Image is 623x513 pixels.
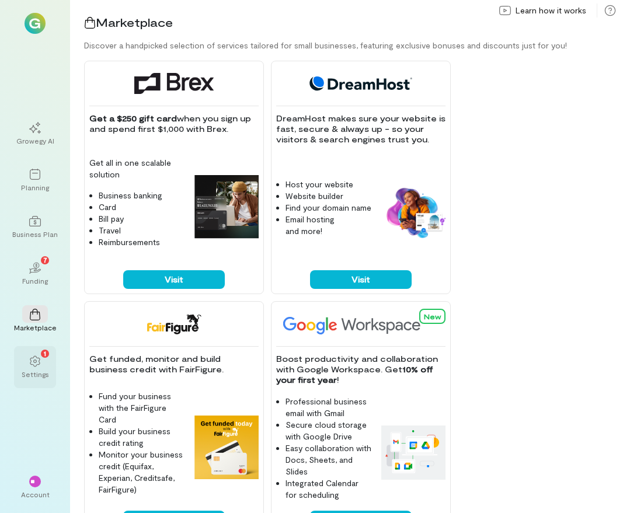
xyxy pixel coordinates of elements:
[99,236,185,248] li: Reimbursements
[381,186,446,239] img: DreamHost feature
[21,490,50,499] div: Account
[134,73,214,94] img: Brex
[84,40,623,51] div: Discover a handpicked selection of services tailored for small businesses, featuring exclusive bo...
[89,113,259,134] p: when you sign up and spend first $1,000 with Brex.
[286,214,372,237] li: Email hosting and more!
[96,15,173,29] span: Marketplace
[194,175,259,239] img: Brex feature
[22,369,49,379] div: Settings
[44,348,46,358] span: 1
[424,312,441,320] span: New
[14,113,56,155] a: Growegy AI
[89,113,177,123] strong: Get a $250 gift card
[276,113,446,145] p: DreamHost makes sure your website is fast, secure & always up - so your visitors & search engines...
[99,213,185,225] li: Bill pay
[14,299,56,341] a: Marketplace
[16,136,54,145] div: Growegy AI
[286,202,372,214] li: Find your domain name
[286,179,372,190] li: Host your website
[276,313,448,334] img: Google Workspace
[286,419,372,442] li: Secure cloud storage with Google Drive
[12,229,58,239] div: Business Plan
[14,206,56,248] a: Business Plan
[14,323,57,332] div: Marketplace
[286,396,372,419] li: Professional business email with Gmail
[89,354,259,375] p: Get funded, monitor and build business credit with FairFigure.
[381,425,446,479] img: Google Workspace feature
[99,390,185,425] li: Fund your business with the FairFigure Card
[99,201,185,213] li: Card
[43,254,47,265] span: 7
[99,225,185,236] li: Travel
[89,157,185,180] p: Get all in one scalable solution
[14,253,56,295] a: Funding
[99,425,185,449] li: Build your business credit rating
[516,5,586,16] span: Learn how it works
[286,190,372,202] li: Website builder
[14,346,56,388] a: Settings
[305,73,416,94] img: DreamHost
[14,159,56,201] a: Planning
[194,416,259,480] img: FairFigure feature
[276,354,446,385] p: Boost productivity and collaboration with Google Workspace. Get !
[276,364,436,385] strong: 10% off your first year
[21,183,49,192] div: Planning
[286,477,372,501] li: Integrated Calendar for scheduling
[123,270,225,289] button: Visit
[146,313,201,334] img: FairFigure
[99,190,185,201] li: Business banking
[286,442,372,477] li: Easy collaboration with Docs, Sheets, and Slides
[99,449,185,495] li: Monitor your business credit (Equifax, Experian, Creditsafe, FairFigure)
[22,276,48,285] div: Funding
[310,270,412,289] button: Visit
